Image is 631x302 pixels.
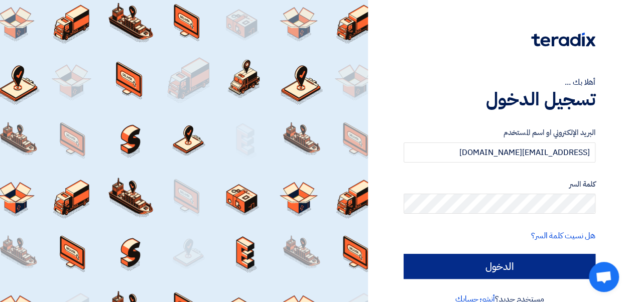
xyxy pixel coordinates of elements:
div: أهلا بك ... [404,76,595,88]
a: هل نسيت كلمة السر؟ [531,230,595,242]
img: Teradix logo [531,33,595,47]
label: البريد الإلكتروني او اسم المستخدم [404,127,595,138]
label: كلمة السر [404,179,595,190]
h1: تسجيل الدخول [404,88,595,110]
input: أدخل بريد العمل الإلكتروني او اسم المستخدم الخاص بك ... [404,142,595,163]
div: Open chat [589,262,619,292]
input: الدخول [404,254,595,279]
